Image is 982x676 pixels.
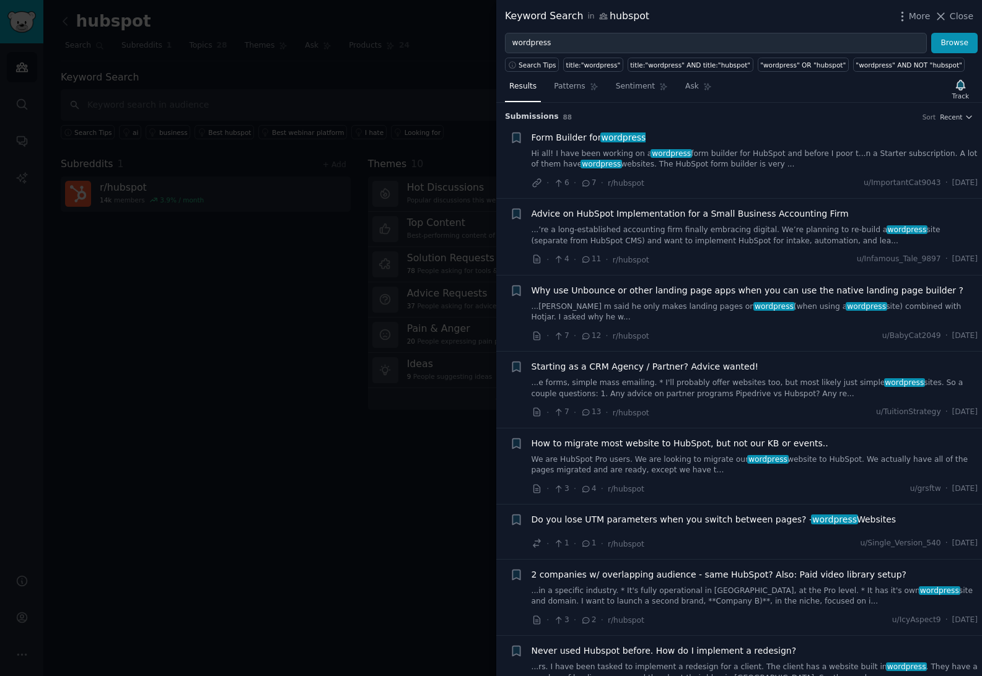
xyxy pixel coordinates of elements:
span: 7 [581,178,596,189]
span: 3 [553,483,569,495]
span: · [546,329,549,342]
span: 3 [553,615,569,626]
a: Why use Unbounce or other landing page apps when you can use the native landing page builder ? [532,284,963,297]
span: wordpress [846,302,887,311]
a: Advice on HubSpot Implementation for a Small Business Accounting Firm [532,207,849,220]
a: "wordpress" AND NOT "hubspot" [853,58,965,72]
span: wordpress [747,455,788,464]
button: Search Tips [505,58,559,72]
a: Sentiment [612,77,672,102]
a: ...e forms, simple mass emailing. * I'll probably offer websites too, but most likely just simple... [532,378,978,399]
a: 2 companies w/ overlapping audience - same HubSpot? Also: Paid video library setup? [532,568,906,581]
a: Patterns [550,77,602,102]
button: Browse [931,33,978,54]
span: wordpress [600,132,647,142]
span: 2 [581,615,596,626]
span: Submission s [505,111,559,123]
span: u/TuitionStrategy [876,407,941,418]
button: Track [948,76,973,102]
button: Recent [940,113,973,121]
span: r/hubspot [608,540,644,548]
a: Ask [681,77,716,102]
span: Patterns [554,81,585,92]
span: r/hubspot [613,256,649,264]
span: [DATE] [952,615,978,626]
span: · [546,253,549,266]
input: Try a keyword related to your business [505,33,927,54]
div: title:"wordpress" AND title:"hubspot" [630,61,750,69]
span: 7 [553,407,569,418]
span: u/grsftw [910,483,941,495]
span: wordpress [651,149,691,158]
a: ...’re a long-established accounting firm finally embracing digital. We’re planning to re-build a... [532,225,978,246]
span: 7 [553,331,569,342]
span: u/ImportantCat9043 [864,178,941,189]
span: · [601,537,603,550]
span: wordpress [753,302,794,311]
span: · [546,406,549,419]
span: · [601,613,603,626]
span: 11 [581,254,601,265]
span: r/hubspot [613,332,649,340]
span: · [574,537,576,550]
span: · [601,176,603,189]
span: Form Builder for [532,131,646,144]
span: wordpress [811,514,857,524]
span: [DATE] [952,178,978,189]
span: [DATE] [952,254,978,265]
span: · [605,406,608,419]
a: Form Builder forwordpress [532,131,646,144]
span: Ask [685,81,699,92]
span: · [945,483,948,495]
span: · [945,178,948,189]
span: · [945,615,948,626]
a: Do you lose UTM parameters when you switch between pages? -wordpressWebsites [532,513,897,526]
span: More [909,10,931,23]
button: Close [934,10,973,23]
span: · [574,176,576,189]
span: · [605,329,608,342]
span: How to migrate most website to HubSpot, but not our KB or events.. [532,437,828,450]
a: Results [505,77,541,102]
a: title:"wordpress" AND title:"hubspot" [628,58,753,72]
span: · [574,406,576,419]
div: "wordpress" OR "hubspot" [760,61,846,69]
span: wordpress [919,586,960,595]
span: u/BabyCat2049 [882,331,941,342]
span: · [574,329,576,342]
span: · [601,482,603,495]
span: · [605,253,608,266]
a: ...in a specific industry. * It's fully operational in [GEOGRAPHIC_DATA], at the Pro level. * It ... [532,586,978,607]
div: title:"wordpress" [566,61,621,69]
span: · [945,538,948,549]
span: · [546,482,549,495]
span: u/Single_Version_540 [860,538,940,549]
span: · [574,613,576,626]
span: 1 [581,538,596,549]
span: 6 [553,178,569,189]
span: [DATE] [952,331,978,342]
a: Never used Hubspot before. How do I implement a redesign? [532,644,797,657]
span: 12 [581,331,601,342]
span: · [945,331,948,342]
span: Close [950,10,973,23]
span: r/hubspot [608,616,644,625]
span: · [945,407,948,418]
span: wordpress [581,160,621,168]
span: · [945,254,948,265]
div: Sort [923,113,936,121]
span: r/hubspot [613,409,649,417]
span: in [587,11,594,22]
span: wordpress [884,378,925,387]
a: title:"wordpress" [563,58,623,72]
span: [DATE] [952,483,978,495]
span: Results [509,81,537,92]
span: · [574,253,576,266]
span: 88 [563,113,572,121]
span: · [574,482,576,495]
span: 1 [553,538,569,549]
span: [DATE] [952,538,978,549]
span: · [546,537,549,550]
